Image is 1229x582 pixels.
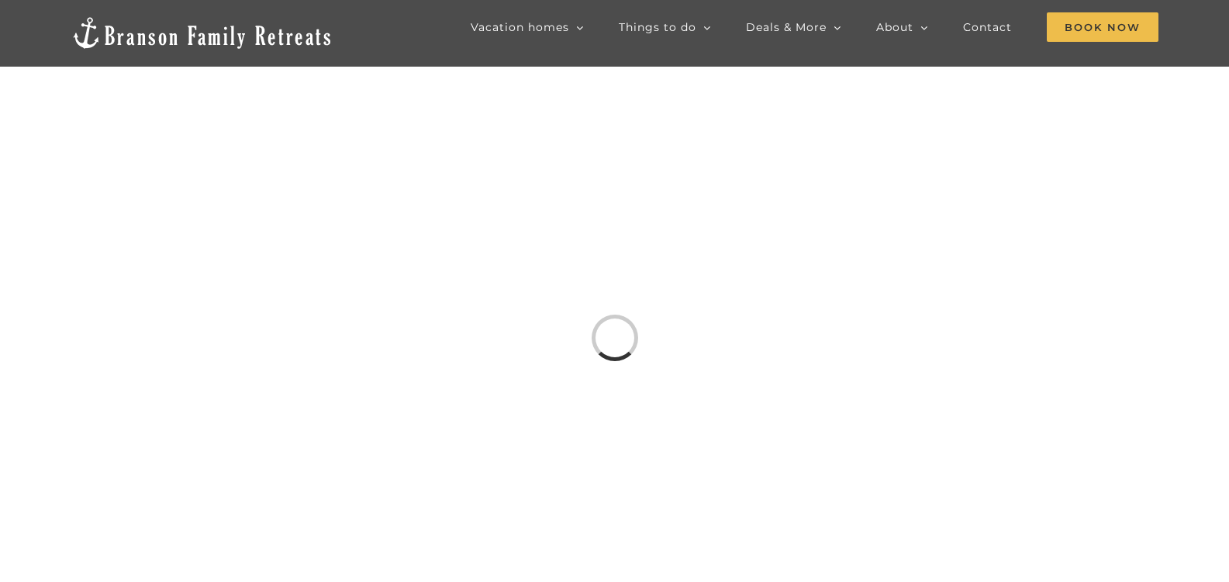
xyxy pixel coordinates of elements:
span: Vacation homes [471,22,569,33]
span: About [876,22,913,33]
span: Contact [963,22,1012,33]
a: Vacation homes [471,12,584,43]
a: Book Now [1047,12,1158,43]
a: Things to do [619,12,711,43]
span: Book Now [1047,12,1158,42]
span: Deals & More [746,22,827,33]
span: Things to do [619,22,696,33]
nav: Main Menu [471,12,1158,43]
a: Deals & More [746,12,841,43]
div: Loading... [592,315,638,361]
img: Branson Family Retreats Logo [71,15,333,50]
a: Contact [963,12,1012,43]
a: About [876,12,928,43]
